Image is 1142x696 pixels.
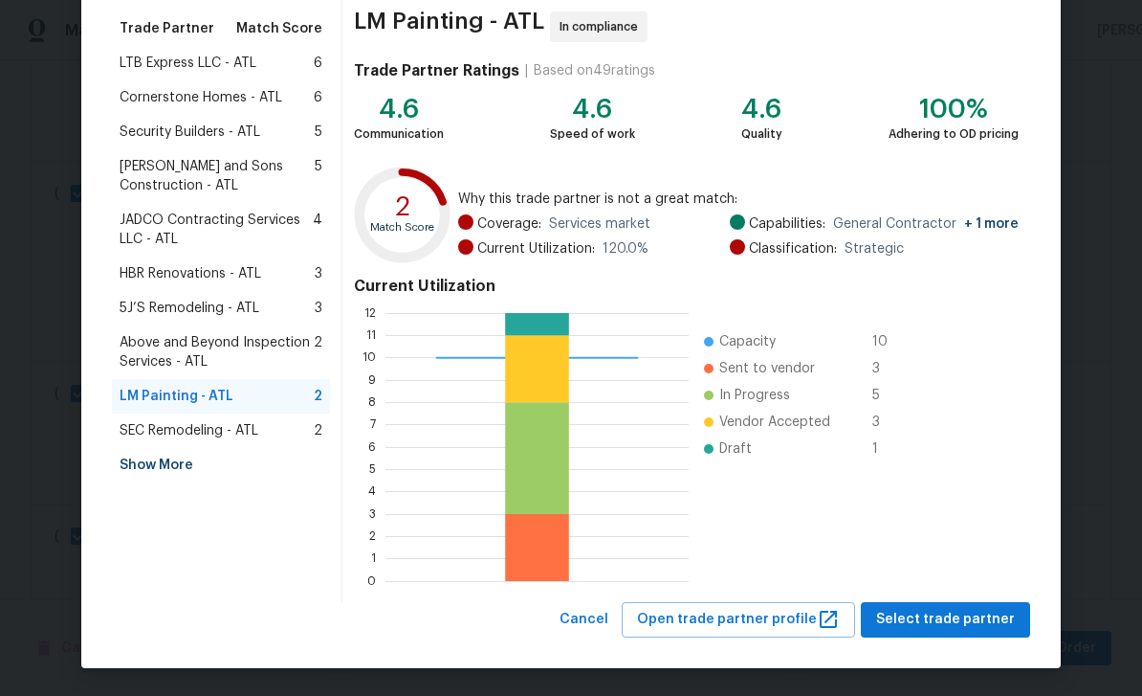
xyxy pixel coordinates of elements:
[368,441,376,453] text: 6
[477,214,541,234] span: Coverage:
[749,214,825,234] span: Capabilities:
[314,387,322,406] span: 2
[719,413,830,432] span: Vendor Accepted
[845,239,904,258] span: Strategic
[749,239,837,258] span: Classification:
[314,333,322,371] span: 2
[741,100,782,119] div: 4.6
[719,359,815,378] span: Sent to vendor
[120,264,261,283] span: HBR Renovations - ATL
[872,359,903,378] span: 3
[395,193,410,220] text: 2
[354,100,444,119] div: 4.6
[120,157,315,195] span: [PERSON_NAME] and Sons Construction - ATL
[477,239,595,258] span: Current Utilization:
[550,100,635,119] div: 4.6
[362,351,376,363] text: 10
[354,277,1019,296] h4: Current Utilization
[371,552,376,564] text: 1
[313,211,322,249] span: 4
[719,439,752,459] span: Draft
[354,124,444,144] div: Communication
[315,299,322,318] span: 3
[120,88,282,107] span: Cornerstone Homes - ATL
[603,239,648,258] span: 120.0 %
[370,222,434,233] text: Match Score
[368,485,376,497] text: 4
[112,448,330,483] div: Show More
[314,88,322,107] span: 6
[369,508,376,520] text: 3
[369,530,376,542] text: 2
[872,439,903,459] span: 1
[741,124,782,144] div: Quality
[366,329,376,341] text: 11
[369,463,376,475] text: 5
[833,214,1019,234] span: General Contractor
[719,386,790,405] span: In Progress
[458,190,1019,209] span: Why this trade partner is not a great match:
[889,124,1019,144] div: Adhering to OD pricing
[364,307,376,319] text: 12
[120,421,258,440] span: SEC Remodeling - ATL
[719,332,776,351] span: Capacity
[519,61,534,80] div: |
[876,608,1015,632] span: Select trade partner
[368,374,376,386] text: 9
[368,396,376,408] text: 8
[120,387,233,406] span: LM Painting - ATL
[560,17,646,36] span: In compliance
[550,124,635,144] div: Speed of work
[314,421,322,440] span: 2
[120,211,313,249] span: JADCO Contracting Services LLC - ATL
[872,332,903,351] span: 10
[315,264,322,283] span: 3
[872,413,903,432] span: 3
[120,299,259,318] span: 5J’S Remodeling - ATL
[549,214,650,234] span: Services market
[354,11,544,42] span: LM Painting - ATL
[315,157,322,195] span: 5
[120,123,260,142] span: Security Builders - ATL
[120,333,314,371] span: Above and Beyond Inspection Services - ATL
[622,602,855,638] button: Open trade partner profile
[354,61,519,80] h4: Trade Partner Ratings
[534,61,655,80] div: Based on 49 ratings
[560,608,608,632] span: Cancel
[964,217,1019,231] span: + 1 more
[861,602,1030,638] button: Select trade partner
[315,123,322,142] span: 5
[367,575,376,587] text: 0
[637,608,840,632] span: Open trade partner profile
[236,19,322,38] span: Match Score
[552,602,616,638] button: Cancel
[872,386,903,405] span: 5
[370,418,376,430] text: 7
[120,54,256,73] span: LTB Express LLC - ATL
[889,100,1019,119] div: 100%
[120,19,214,38] span: Trade Partner
[314,54,322,73] span: 6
